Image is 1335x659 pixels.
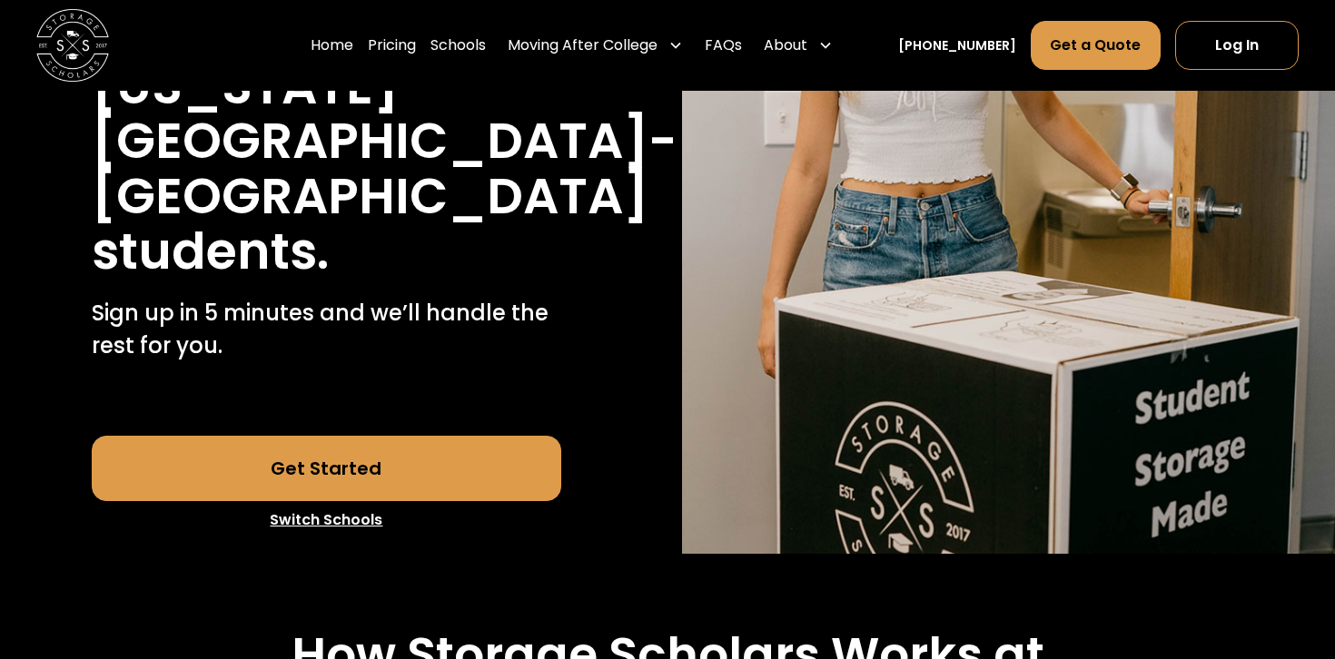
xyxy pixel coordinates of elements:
[92,436,562,501] a: Get Started
[1175,21,1299,70] a: Log In
[1031,21,1160,70] a: Get a Quote
[92,59,677,224] h1: [US_STATE][GEOGRAPHIC_DATA]-[GEOGRAPHIC_DATA]
[36,9,109,82] img: Storage Scholars main logo
[764,34,807,56] div: About
[311,20,353,71] a: Home
[756,20,840,71] div: About
[92,224,329,280] h1: students.
[500,20,690,71] div: Moving After College
[368,20,416,71] a: Pricing
[898,36,1016,55] a: [PHONE_NUMBER]
[430,20,486,71] a: Schools
[92,501,562,539] a: Switch Schools
[705,20,742,71] a: FAQs
[508,34,658,56] div: Moving After College
[92,297,562,362] p: Sign up in 5 minutes and we’ll handle the rest for you.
